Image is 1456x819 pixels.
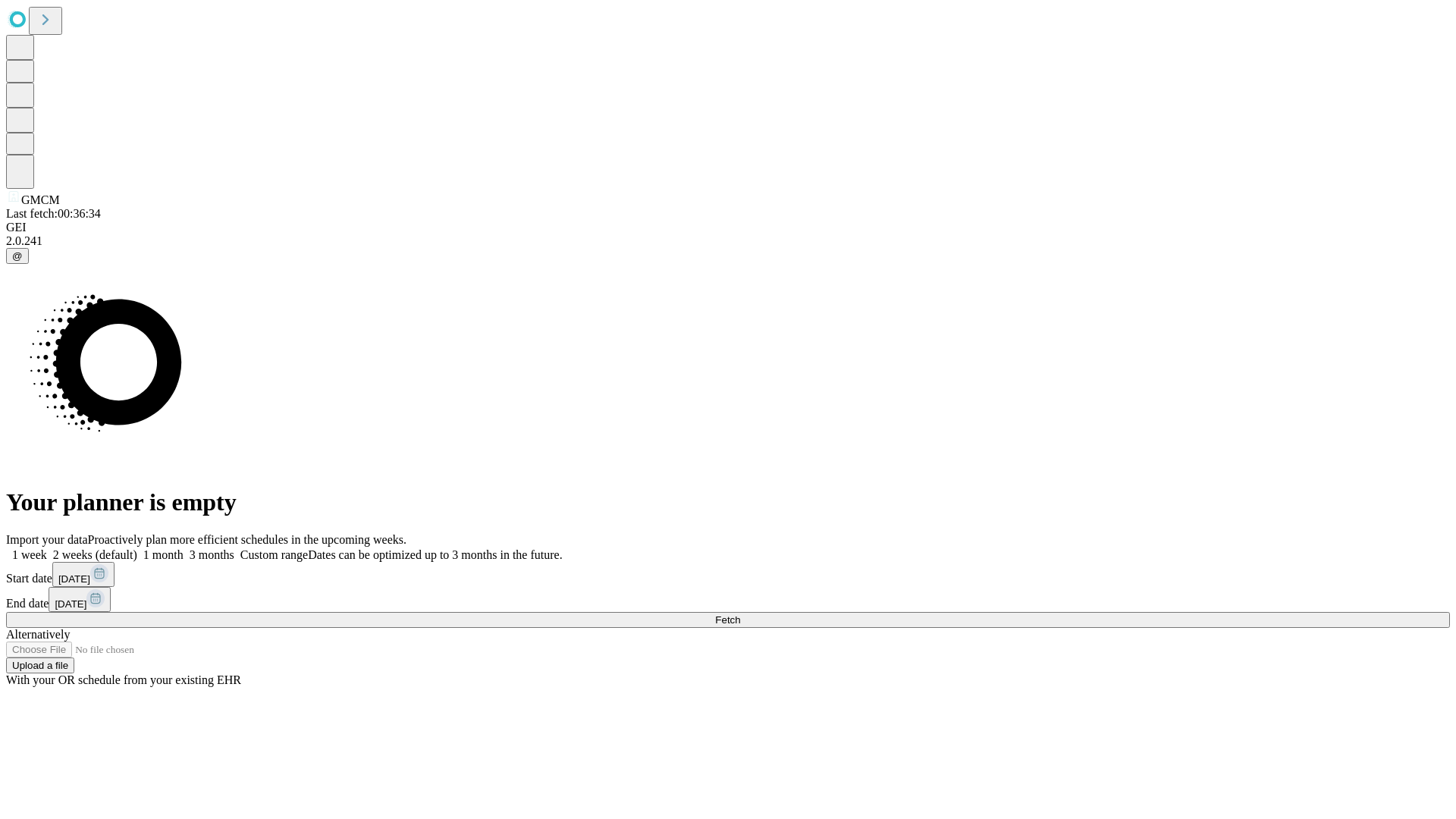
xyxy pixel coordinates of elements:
[6,533,88,546] span: Import your data
[6,673,241,686] span: With your OR schedule from your existing EHR
[240,548,308,561] span: Custom range
[6,587,1450,612] div: End date
[6,234,1450,248] div: 2.0.241
[12,250,23,262] span: @
[6,562,1450,587] div: Start date
[6,221,1450,234] div: GEI
[715,614,740,626] span: Fetch
[6,207,101,220] span: Last fetch: 00:36:34
[49,587,111,612] button: [DATE]
[52,562,115,587] button: [DATE]
[308,548,562,561] span: Dates can be optimized up to 3 months in the future.
[6,488,1450,516] h1: Your planner is empty
[21,193,60,206] span: GMCM
[190,548,234,561] span: 3 months
[6,248,29,264] button: @
[6,612,1450,628] button: Fetch
[12,548,47,561] span: 1 week
[6,628,70,641] span: Alternatively
[58,573,90,585] span: [DATE]
[88,533,406,546] span: Proactively plan more efficient schedules in the upcoming weeks.
[143,548,184,561] span: 1 month
[6,657,74,673] button: Upload a file
[55,598,86,610] span: [DATE]
[53,548,137,561] span: 2 weeks (default)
